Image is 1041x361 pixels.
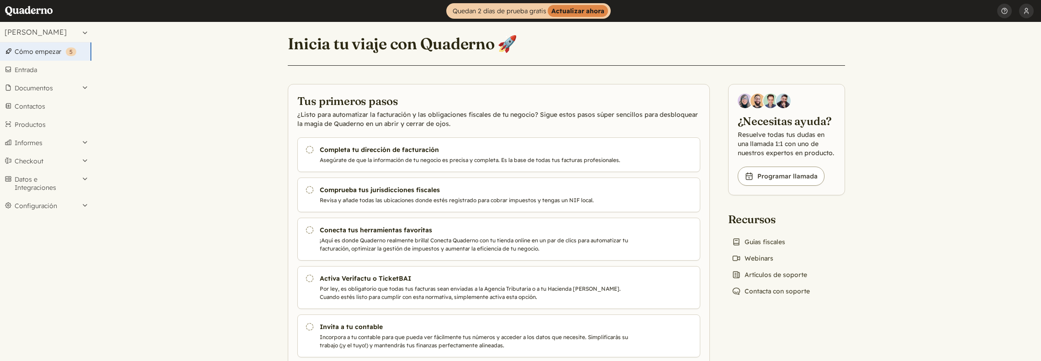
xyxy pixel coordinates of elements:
[320,145,631,154] h3: Completa tu dirección de facturación
[288,34,518,54] h1: Inicia tu viaje con Quaderno 🚀
[738,130,835,157] p: Resuelve todas tus dudas en una llamada 1:1 con uno de nuestros expertos en producto.
[320,274,631,283] h3: Activa Verifactu o TicketBAI
[728,268,811,281] a: Artículos de soporte
[320,333,631,350] p: Incorpora a tu contable para que pueda ver fácilmente tus números y acceder a los datos que neces...
[297,218,700,261] a: Conecta tus herramientas favoritas ¡Aquí es donde Quaderno realmente brilla! Conecta Quaderno con...
[297,314,700,357] a: Invita a tu contable Incorpora a tu contable para que pueda ver fácilmente tus números y acceder ...
[320,156,631,164] p: Asegúrate de que la información de tu negocio es precisa y completa. Es la base de todas tus fact...
[297,266,700,309] a: Activa Verifactu o TicketBAI Por ley, es obligatorio que todas tus facturas sean enviadas a la Ag...
[776,94,791,108] img: Javier Rubio, DevRel at Quaderno
[446,3,611,19] a: Quedan 2 días de prueba gratisActualizar ahora
[320,322,631,331] h3: Invita a tu contable
[738,94,752,108] img: Diana Carrasco, Account Executive at Quaderno
[728,285,814,298] a: Contacta con soporte
[297,137,700,172] a: Completa tu dirección de facturación Asegúrate de que la información de tu negocio es precisa y c...
[297,110,700,128] p: ¿Listo para automatizar la facturación y las obligaciones fiscales de tu negocio? Sigue estos pas...
[750,94,765,108] img: Jairo Fumero, Account Executive at Quaderno
[728,252,777,265] a: Webinars
[763,94,778,108] img: Ivo Oltmans, Business Developer at Quaderno
[548,5,608,17] strong: Actualizar ahora
[738,114,835,128] h2: ¿Necesitas ayuda?
[320,236,631,253] p: ¡Aquí es donde Quaderno realmente brilla! Conecta Quaderno con tu tienda online en un par de clic...
[297,178,700,212] a: Comprueba tus jurisdicciones fiscales Revisa y añade todas las ubicaciones donde estés registrado...
[728,235,789,248] a: Guías fiscales
[69,48,73,55] span: 5
[320,185,631,194] h3: Comprueba tus jurisdicciones fiscales
[320,225,631,235] h3: Conecta tus herramientas favoritas
[320,196,631,204] p: Revisa y añade todas las ubicaciones donde estés registrado para cobrar impuestos y tengas un NIF...
[320,285,631,301] p: Por ley, es obligatorio que todas tus facturas sean enviadas a la Agencia Tributaria o a tu Hacie...
[738,167,824,186] a: Programar llamada
[728,212,814,226] h2: Recursos
[297,94,700,108] h2: Tus primeros pasos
